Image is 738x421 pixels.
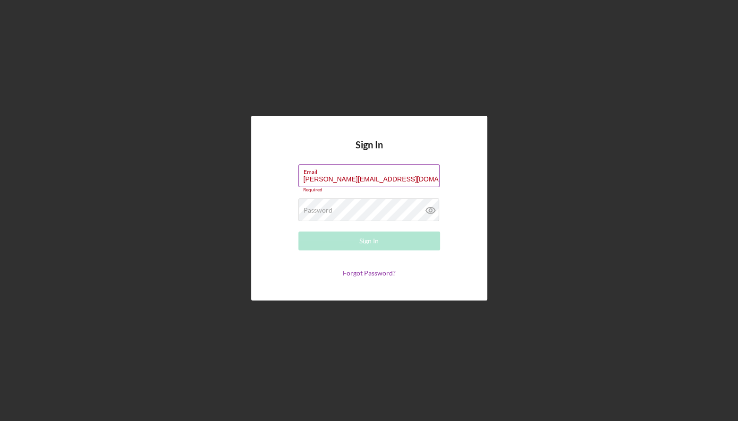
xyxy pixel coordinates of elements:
[304,165,440,175] label: Email
[359,232,379,250] div: Sign In
[356,139,383,164] h4: Sign In
[298,232,440,250] button: Sign In
[298,187,440,193] div: Required
[304,206,332,214] label: Password
[343,269,396,277] a: Forgot Password?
